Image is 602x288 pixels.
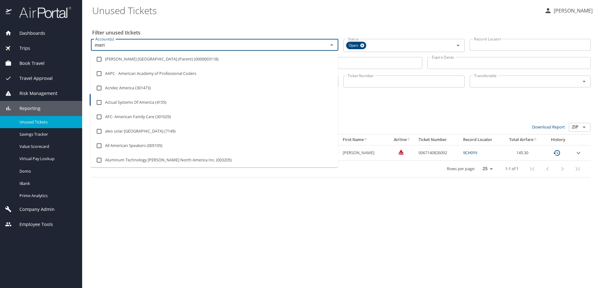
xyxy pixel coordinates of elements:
button: Filter [90,94,110,106]
span: Company Admin [12,206,55,213]
button: Open [454,41,462,50]
span: Risk Management [12,90,57,97]
span: Domo [19,168,75,174]
a: 9CH0YV [463,150,478,155]
button: sort [407,138,411,142]
li: AFC- American Family Care (301029) [91,110,338,124]
span: Trips [12,45,30,52]
button: expand row [575,149,582,157]
img: airportal-logo.png [12,6,71,18]
li: AAPC - American Academy of Professional Coders [91,66,338,81]
table: custom pagination table [91,134,591,177]
span: Prime Analytics [19,193,75,199]
span: Open [346,42,362,49]
th: History [544,134,572,145]
span: Unused Tickets [19,119,75,125]
span: Value Scorecard [19,144,75,149]
span: Reporting [12,105,40,112]
h1: Unused Tickets [92,1,539,20]
th: First Name [340,134,388,145]
li: Actual Systems Of America (4155) [91,95,338,110]
th: Total Airfare [503,134,544,145]
h3: 1 Results [91,112,591,123]
th: Ticket Number [416,134,461,145]
img: Delta Airlines [398,149,404,155]
td: 145.30 [503,145,544,160]
td: 0067140826092 [416,145,461,160]
td: [PERSON_NAME] [340,145,388,160]
span: Dashboards [12,30,45,37]
li: Aluminum Technology [PERSON_NAME] North America Inc. (003205) [91,153,338,167]
p: [PERSON_NAME] [552,7,593,14]
a: Download Report [532,124,565,130]
span: Travel Approval [12,75,53,82]
select: rows per page [478,164,495,174]
li: aleo solar [GEOGRAPHIC_DATA] (7149) [91,124,338,139]
button: sort [533,138,538,142]
button: Open [580,123,589,132]
th: Airline [388,134,416,145]
div: Open [346,42,366,49]
span: Savings Tracker [19,131,75,137]
span: Employee Tools [12,221,53,228]
span: IBank [19,181,75,186]
th: Record Locator [461,134,503,145]
li: [PERSON_NAME] [GEOGRAPHIC_DATA] (Parent) (0000003118) [91,52,338,66]
li: Acrelec America (301473) [91,81,338,95]
img: icon-airportal.png [6,6,12,18]
li: All American Speakers (005105) [91,139,338,153]
button: Open [580,77,589,86]
p: 1-1 of 1 [505,167,519,171]
span: Virtual Pay Lookup [19,156,75,162]
p: Rows per page: [447,167,475,171]
button: [PERSON_NAME] [542,5,595,16]
button: sort [364,138,368,142]
h2: Filter unused tickets [92,28,592,38]
button: Close [327,40,336,49]
span: Book Travel [12,60,45,67]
